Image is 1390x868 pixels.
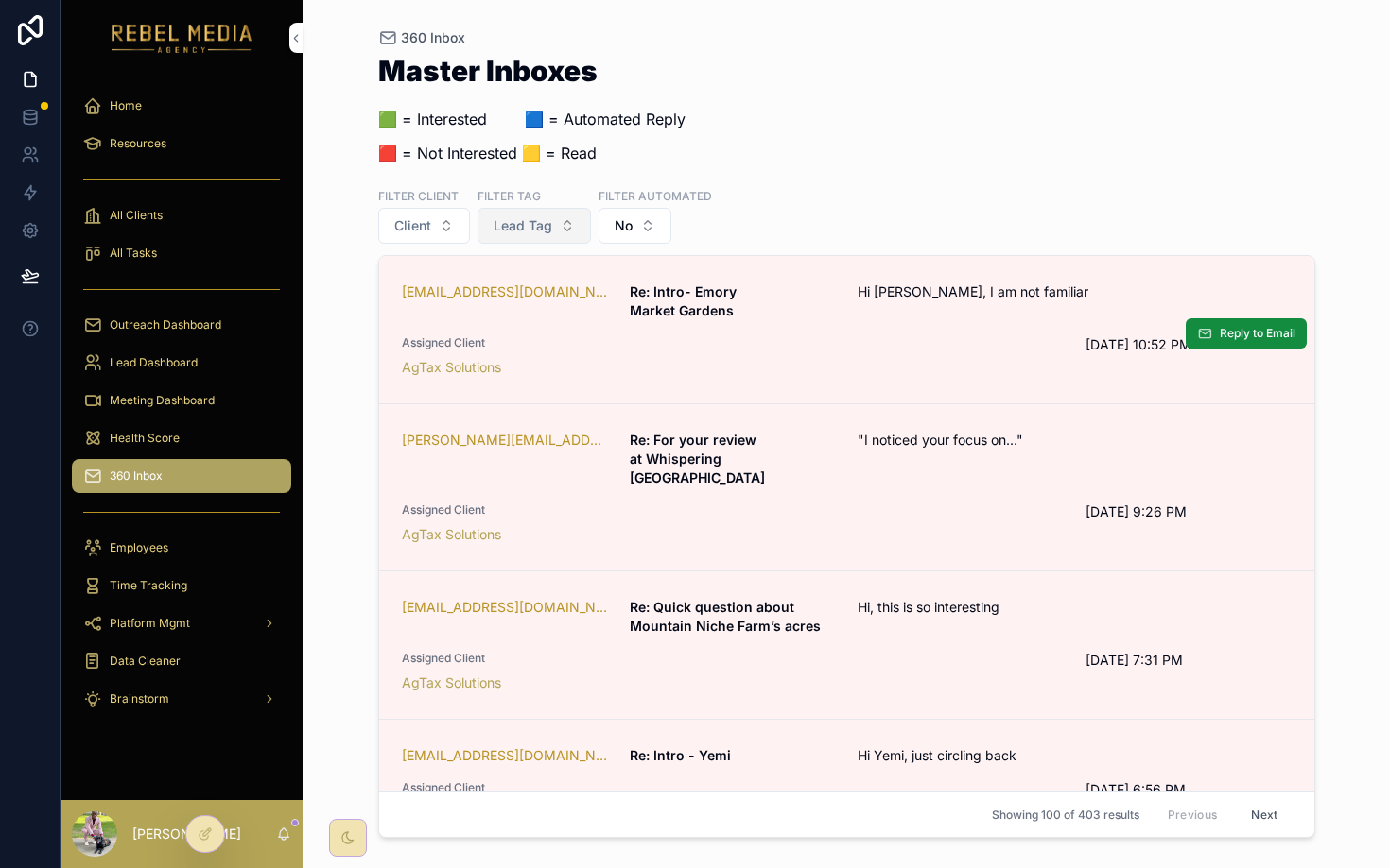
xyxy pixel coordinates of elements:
span: "I noticed your focus on..." [858,431,1139,450]
button: Reply to Email [1186,318,1307,349]
a: Employees [72,531,291,565]
a: [EMAIL_ADDRESS][DOMAIN_NAME]Re: Intro - YemiHi Yemi, just circling backAssigned ClientMorphe Cons... [379,720,1314,849]
a: Platform Mgmt [72,606,291,640]
span: Assigned Client [402,651,1064,666]
label: Filter Client [378,187,459,204]
strong: Re: For your review at Whispering [GEOGRAPHIC_DATA] [630,432,765,485]
span: 360 Inbox [401,28,465,47]
p: 🟥 = Not Interested 🟨 = Read [378,142,686,164]
a: [EMAIL_ADDRESS][DOMAIN_NAME]Re: Quick question about Mountain Niche Farm’s acresHi, this is so in... [379,571,1314,720]
a: AgTax Solutions [402,358,501,377]
button: Next [1238,800,1291,829]
span: Reply to Email [1220,326,1295,341]
a: All Tasks [72,236,291,270]
span: Lead Tag [494,216,552,235]
span: Assigned Client [402,780,1064,795]
span: No [615,216,633,235]
span: Assigned Client [402,502,1064,518]
span: Outreach Dashboard [110,317,221,332]
strong: Re: Intro- Emory Market Gardens [630,283,740,318]
p: 🟩 = Interested ‎ ‎ ‎ ‎ ‎ ‎‎ ‎ 🟦 = Automated Reply [378,108,686,130]
span: Meeting Dashboard [110,393,215,408]
a: [EMAIL_ADDRESS][DOMAIN_NAME]Re: Intro- Emory Market GardensHi [PERSON_NAME], I am not familiarAss... [379,256,1314,404]
img: App logo [112,23,252,53]
span: Hi, this is so interesting [858,598,1139,617]
span: Showing 100 of 403 results [992,808,1139,823]
span: All Clients [110,208,163,223]
span: [DATE] 6:56 PM [1086,780,1291,799]
p: [PERSON_NAME] [132,825,241,843]
strong: Re: Intro - Yemi [630,747,731,763]
span: Employees [110,540,168,555]
span: Resources [110,136,166,151]
span: [DATE] 7:31 PM [1086,651,1291,670]
span: Home [110,98,142,113]
span: Health Score [110,431,180,446]
span: Hi Yemi, just circling back [858,746,1139,765]
a: Resources [72,127,291,161]
a: Brainstorm [72,682,291,716]
a: Time Tracking [72,569,291,603]
a: Outreach Dashboard [72,308,291,342]
h1: Master Inboxes [378,57,686,85]
span: [DATE] 10:52 PM [1086,335,1291,354]
a: All Clients [72,198,291,232]
a: [PERSON_NAME][EMAIL_ADDRESS][DOMAIN_NAME]Re: For your review at Whispering [GEOGRAPHIC_DATA]"I no... [379,404,1314,571]
a: AgTax Solutions [402,673,501,692]
span: 360 Inbox [110,468,163,484]
a: [PERSON_NAME][EMAIL_ADDRESS][DOMAIN_NAME] [402,431,607,450]
a: Meeting Dashboard [72,383,291,417]
a: Data Cleaner [72,644,291,678]
span: Lead Dashboard [110,355,198,370]
span: Time Tracking [110,578,187,593]
a: [EMAIL_ADDRESS][DOMAIN_NAME] [402,282,607,301]
strong: Re: Quick question about Mountain Niche Farm’s acres [630,599,821,634]
span: Hi [PERSON_NAME], I am not familiar [858,282,1139,301]
a: 360 Inbox [72,459,291,493]
button: Select Button [599,208,671,244]
span: Brainstorm [110,691,169,706]
span: Client [394,216,431,235]
a: Lead Dashboard [72,346,291,380]
span: Assigned Client [402,335,1064,350]
a: [EMAIL_ADDRESS][DOMAIN_NAME] [402,746,607,765]
a: AgTax Solutions [402,525,501,544]
button: Select Button [378,208,470,244]
a: Home [72,89,291,123]
label: Filter Tag [478,187,541,204]
label: Filter Automated [599,187,712,204]
div: scrollable content [61,76,303,740]
a: 360 Inbox [378,28,465,47]
span: Platform Mgmt [110,616,190,631]
a: Health Score [72,421,291,455]
span: All Tasks [110,246,157,261]
span: Data Cleaner [110,654,181,669]
a: [EMAIL_ADDRESS][DOMAIN_NAME] [402,598,607,617]
span: [DATE] 9:26 PM [1086,502,1291,521]
button: Select Button [478,208,591,244]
